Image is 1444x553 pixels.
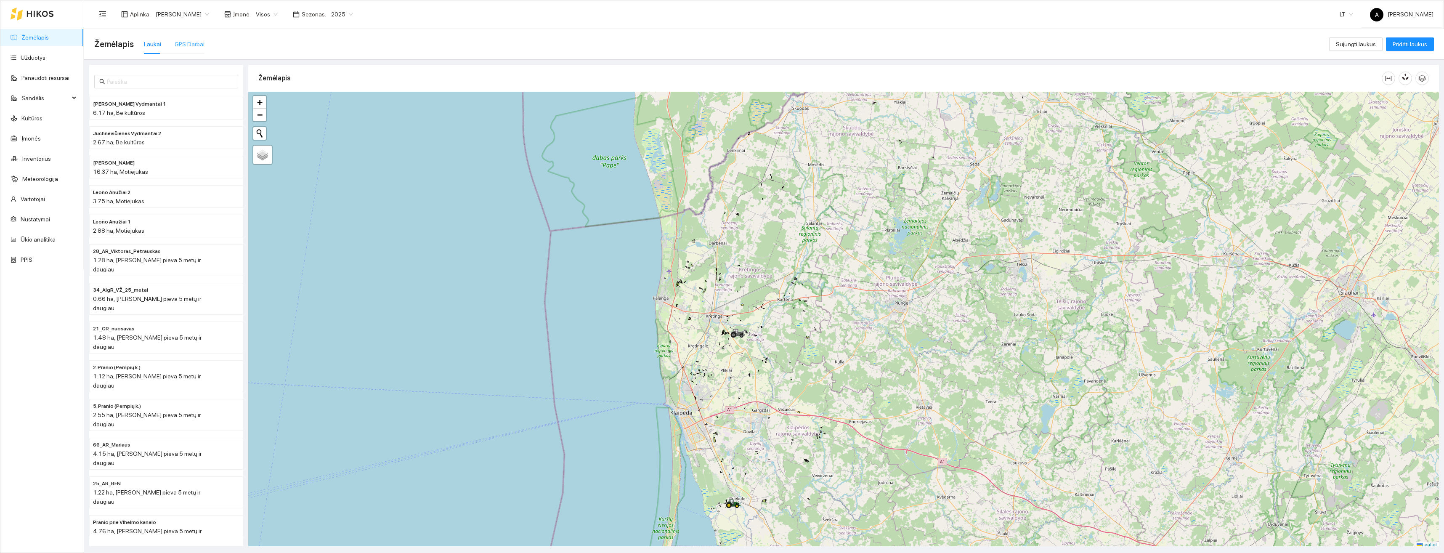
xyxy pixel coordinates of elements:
[21,135,41,142] a: Įmonės
[93,198,144,205] span: 3.75 ha, Motiejukas
[21,236,56,243] a: Ūkio analitika
[94,37,134,51] span: Žemėlapis
[93,441,130,449] span: 66_AR_Mariaus
[253,127,266,140] button: Initiate a new search
[93,450,202,466] span: 4.15 ha, [PERSON_NAME] pieva 5 metų ir daugiau
[1370,11,1433,18] span: [PERSON_NAME]
[1340,8,1353,21] span: LT
[93,257,201,273] span: 1.28 ha, [PERSON_NAME] pieva 5 metų ir daugiau
[93,286,148,294] span: 34_AlgR_VŽ_25_metai
[94,6,111,23] button: menu-fold
[93,364,141,372] span: 2. Pranio (Pempių k.)
[233,10,251,19] span: Įmonė :
[257,109,263,120] span: −
[21,90,69,106] span: Sandėlis
[93,109,145,116] span: 6.17 ha, Be kultūros
[93,139,145,146] span: 2.67 ha, Be kultūros
[93,334,202,350] span: 1.48 ha, [PERSON_NAME] pieva 5 metų ir daugiau
[21,216,50,223] a: Nustatymai
[253,146,272,164] a: Layers
[21,54,45,61] a: Užduotys
[1386,37,1434,51] button: Pridėti laukus
[21,74,69,81] a: Panaudoti resursai
[93,402,141,410] span: 5. Pranio (Pempių k.)
[293,11,300,18] span: calendar
[1375,8,1379,21] span: A
[93,528,202,544] span: 4.76 ha, [PERSON_NAME] pieva 5 metų ir daugiau
[93,412,201,428] span: 2.55 ha, [PERSON_NAME] pieva 5 metų ir daugiau
[156,8,209,21] span: Andrius Rimgaila
[93,218,131,226] span: Leono Anužiai 1
[253,109,266,121] a: Zoom out
[144,40,161,49] div: Laukai
[130,10,151,19] span: Aplinka :
[1386,41,1434,48] a: Pridėti laukus
[99,79,105,85] span: search
[22,155,51,162] a: Inventorius
[93,159,135,167] span: Leono Lūgnaliai
[256,8,278,21] span: Visos
[1382,72,1395,85] button: column-width
[21,256,32,263] a: PPIS
[93,227,144,234] span: 2.88 ha, Motiejukas
[1329,37,1383,51] button: Sujungti laukus
[22,175,58,182] a: Meteorologija
[257,97,263,107] span: +
[93,373,201,389] span: 1.12 ha, [PERSON_NAME] pieva 5 metų ir daugiau
[1382,75,1395,82] span: column-width
[21,115,42,122] a: Kultūros
[99,11,106,18] span: menu-fold
[93,480,121,488] span: 25_AR_RFN
[93,247,160,255] span: 28_AR_Viktoras_Petrauskas
[107,77,233,86] input: Paieška
[331,8,353,21] span: 2025
[258,66,1382,90] div: Žemėlapis
[175,40,204,49] div: GPS Darbai
[93,325,134,333] span: 21_GR_nuosavas
[1336,40,1376,49] span: Sujungti laukus
[93,189,130,197] span: Leono Anužiai 2
[224,11,231,18] span: shop
[93,489,200,505] span: 1.22 ha, [PERSON_NAME] pieva 5 metų ir daugiau
[21,196,45,202] a: Vartotojai
[93,295,201,311] span: 0.66 ha, [PERSON_NAME] pieva 5 metų ir daugiau
[302,10,326,19] span: Sezonas :
[253,96,266,109] a: Zoom in
[21,34,49,41] a: Žemėlapis
[121,11,128,18] span: layout
[1393,40,1427,49] span: Pridėti laukus
[93,130,161,138] span: Juchnevičienės Vydmantai 2
[1417,542,1437,548] a: Leaflet
[93,168,148,175] span: 16.37 ha, Motiejukas
[93,100,166,108] span: Juchnevičienės Vydmantai 1
[1329,41,1383,48] a: Sujungti laukus
[93,518,156,526] span: Pranio prie Vlhelmo kanalo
